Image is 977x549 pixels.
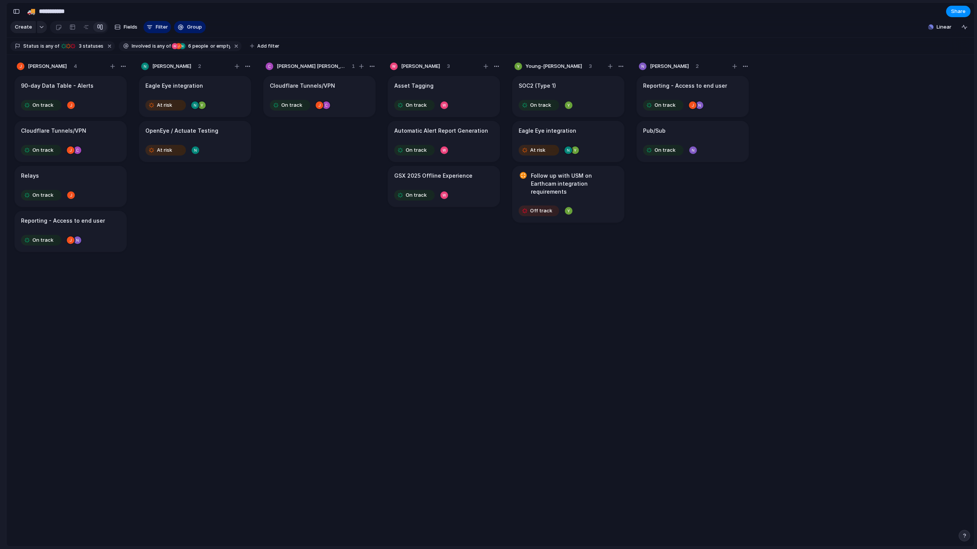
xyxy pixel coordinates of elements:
[392,189,437,201] button: On track
[111,21,140,33] button: Fields
[44,43,59,50] span: any of
[156,23,168,31] span: Filter
[388,76,500,117] div: Asset TaggingOn track
[394,82,434,90] h1: Asset Tagging
[281,101,302,109] span: On track
[77,43,83,49] span: 3
[32,236,53,244] span: On track
[512,121,624,162] div: Eagle Eye integrationAt risk
[186,43,192,49] span: 6
[40,43,44,50] span: is
[21,172,39,180] h1: Relays
[187,23,202,31] span: Group
[209,43,230,50] span: or empty
[392,99,437,111] button: On track
[406,101,427,109] span: On track
[245,41,284,51] button: Add filter
[277,63,345,70] span: [PERSON_NAME] [PERSON_NAME]
[257,43,279,50] span: Add filter
[171,42,232,50] button: 6 peopleor empty
[637,121,749,162] div: Pub/SubOn track
[519,127,576,135] h1: Eagle Eye integration
[19,189,63,201] button: On track
[15,211,127,252] div: Reporting - Access to end userOn track
[517,205,561,217] button: Off track
[152,63,191,70] span: [PERSON_NAME]
[937,23,951,31] span: Linear
[151,42,173,50] button: isany of
[352,63,355,70] span: 1
[145,127,218,135] h1: OpenEye / Actuate Testing
[139,76,251,117] div: Eagle Eye integrationAt risk
[157,146,172,154] span: At risk
[32,146,53,154] span: On track
[145,82,203,90] h1: Eagle Eye integration
[388,166,500,207] div: GSX 2025 Offline ExperienceOn track
[143,99,188,111] button: At risk
[19,144,63,156] button: On track
[530,207,552,215] span: Off track
[19,234,63,246] button: On track
[15,76,127,117] div: 90-day Data Table - AlertsOn track
[74,63,77,70] span: 4
[15,121,127,162] div: Cloudflare Tunnels/VPNOn track
[143,144,188,156] button: At risk
[655,101,676,109] span: On track
[270,82,335,90] h1: Cloudflare Tunnels/VPN
[530,101,551,109] span: On track
[517,99,561,111] button: On track
[124,23,137,31] span: Fields
[531,172,618,196] h1: Follow up with USM on Earthcam integration requirements
[10,21,36,33] button: Create
[406,191,427,199] span: On track
[268,99,312,111] button: On track
[526,63,582,70] span: Young-[PERSON_NAME]
[143,21,171,33] button: Filter
[132,43,151,50] span: Involved
[530,146,545,154] span: At risk
[643,82,727,90] h1: Reporting - Access to end user
[925,21,954,33] button: Linear
[27,6,35,16] div: 🚚
[392,144,437,156] button: On track
[152,43,156,50] span: is
[32,101,53,109] span: On track
[186,43,208,50] span: people
[32,191,53,199] span: On track
[139,121,251,162] div: OpenEye / Actuate TestingAt risk
[406,146,427,154] span: On track
[39,42,61,50] button: isany of
[394,172,472,180] h1: GSX 2025 Offline Experience
[951,8,966,15] span: Share
[519,82,556,90] h1: SOC2 (Type 1)
[21,127,86,135] h1: Cloudflare Tunnels/VPN
[60,42,105,50] button: 3 statuses
[641,144,685,156] button: On track
[946,6,971,17] button: Share
[23,43,39,50] span: Status
[19,99,63,111] button: On track
[641,99,685,111] button: On track
[21,217,105,225] h1: Reporting - Access to end user
[655,146,676,154] span: On track
[77,43,103,50] span: statuses
[517,144,561,156] button: At risk
[28,63,67,70] span: [PERSON_NAME]
[696,63,699,70] span: 2
[394,127,488,135] h1: Automatic Alert Report Generation
[174,21,206,33] button: Group
[156,43,171,50] span: any of
[512,166,624,223] div: Follow up with USM on Earthcam integration requirementsOff track
[447,63,450,70] span: 3
[512,76,624,117] div: SOC2 (Type 1)On track
[263,76,376,117] div: Cloudflare Tunnels/VPNOn track
[388,121,500,162] div: Automatic Alert Report GenerationOn track
[650,63,689,70] span: [PERSON_NAME]
[25,5,37,18] button: 🚚
[643,127,666,135] h1: Pub/Sub
[15,166,127,207] div: RelaysOn track
[198,63,201,70] span: 2
[589,63,592,70] span: 3
[15,23,32,31] span: Create
[637,76,749,117] div: Reporting - Access to end userOn track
